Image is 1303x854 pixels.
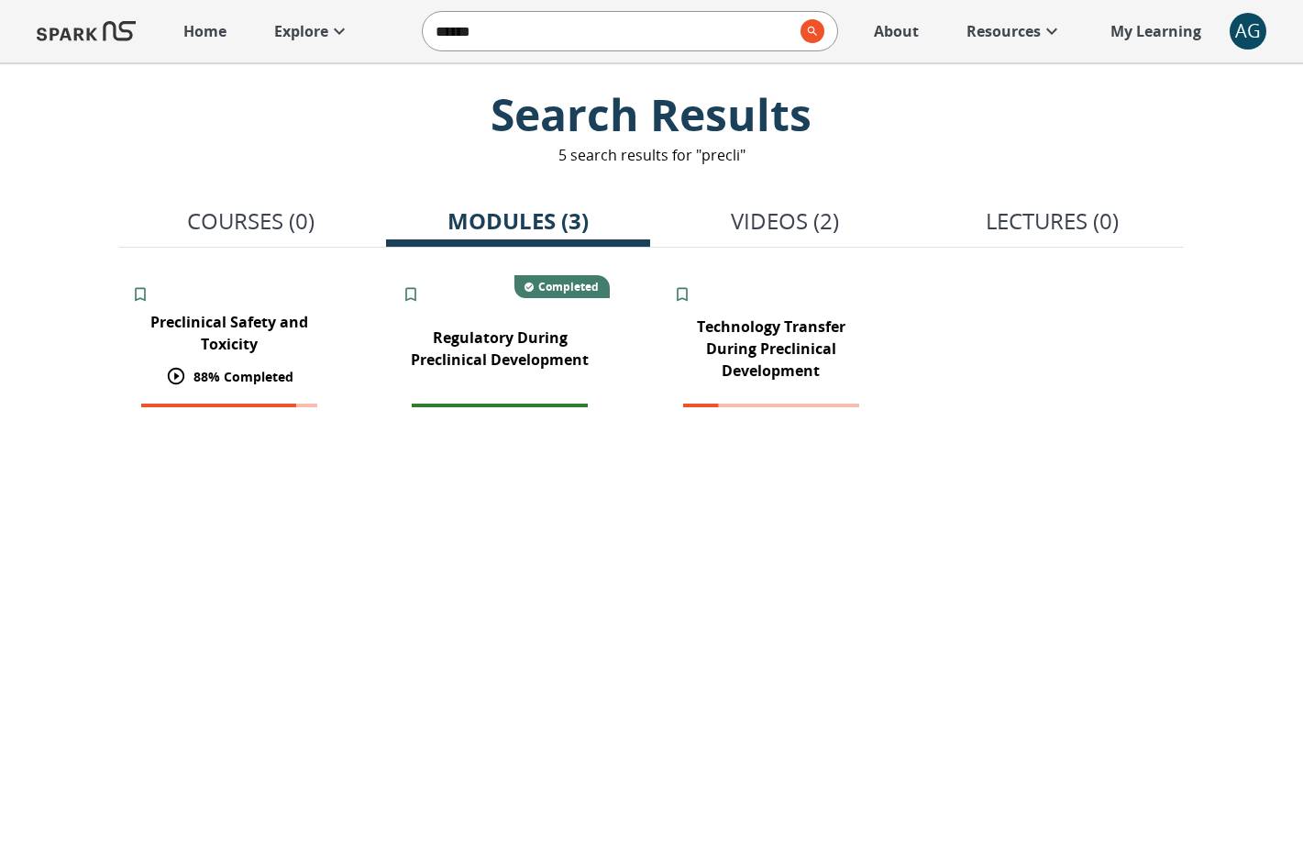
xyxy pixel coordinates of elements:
a: About [865,11,928,51]
p: Modules (3) [447,205,589,238]
p: Courses (0) [187,205,315,238]
p: 88 % Completed [193,367,293,386]
button: search [793,12,824,50]
p: Search Results [305,84,998,144]
p: Completed [538,279,599,294]
a: Resources [957,11,1072,51]
svg: Add to My Learning [402,285,420,304]
p: Regulatory During Preclinical Development [401,327,599,371]
p: Preclinical Safety and Toxicity [130,311,328,355]
button: account of current user [1230,13,1266,50]
a: Home [174,11,236,51]
div: SPARK NS branding pattern [119,275,339,422]
a: Explore [265,11,359,51]
p: About [874,20,919,42]
p: Lectures (0) [986,205,1119,238]
p: Home [183,20,226,42]
div: SPARK NS branding pattern [390,275,610,422]
p: 5 search results for "precli" [558,144,745,166]
img: Logo of SPARK at Stanford [37,9,136,53]
div: SPARK NS branding pattern [661,275,881,422]
p: Videos (2) [731,205,839,238]
p: My Learning [1110,20,1201,42]
svg: Add to My Learning [131,285,149,304]
span: Module completion progress of user [141,404,317,407]
span: Module completion progress of user [412,404,588,407]
div: AG [1230,13,1266,50]
span: Module completion progress of user [683,404,859,407]
p: Technology Transfer During Preclinical Development [672,316,870,382]
p: Resources [966,20,1041,42]
p: Explore [274,20,328,42]
svg: Add to My Learning [673,285,691,304]
a: My Learning [1101,11,1211,51]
